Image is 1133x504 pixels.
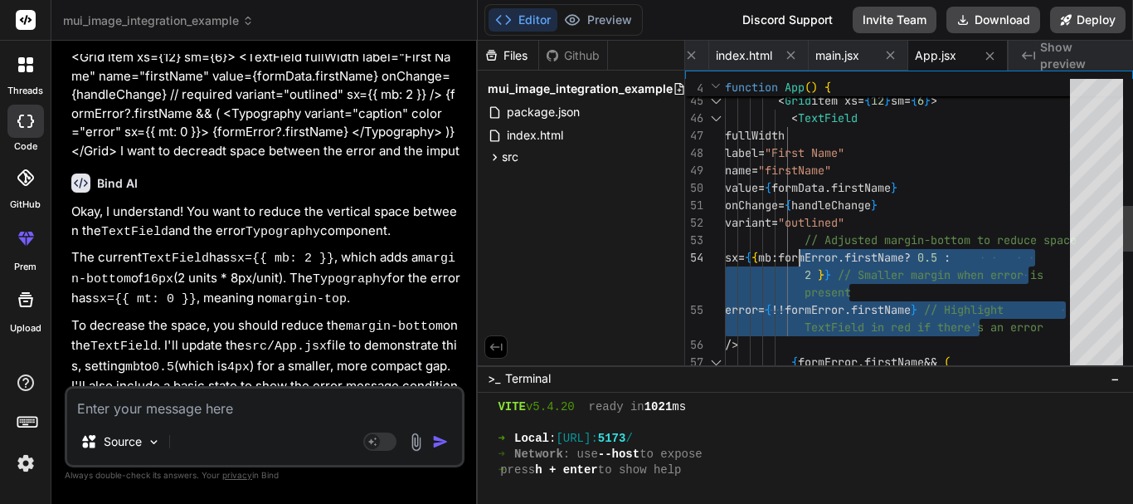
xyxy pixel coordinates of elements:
span: present [805,285,851,300]
span: { [745,250,751,265]
span: 6 [917,93,924,108]
span: } [891,180,897,195]
span: } [818,267,824,282]
div: Click to collapse the range. [705,354,727,371]
span: . [824,180,831,195]
span: privacy [222,470,252,480]
span: 4 [685,80,703,97]
span: { [791,355,798,369]
span: TextField in red if there's an error [805,320,1043,335]
span: sm [891,93,904,108]
span: = [758,180,765,195]
span: /> [725,337,738,352]
code: 4px [227,360,250,374]
label: prem [14,260,36,274]
code: TextField [142,252,209,266]
span: // Smaller margin when error is [838,267,1043,282]
span: h + enter [535,462,598,478]
span: } [911,302,917,317]
span: − [1111,370,1120,387]
div: 57 [685,354,703,371]
h6: Bind AI [97,175,138,192]
span: onChange [725,198,778,213]
span: mb [758,250,771,265]
span: = [738,250,745,265]
span: formData [771,180,824,195]
span: Network [514,447,563,462]
span: 2 [805,267,811,282]
button: Preview [557,8,639,32]
span: App.jsx [915,47,956,64]
code: margin-bottom [71,252,455,286]
span: label [725,145,758,160]
span: 5173 [598,431,626,447]
span: = [778,198,785,213]
span: < [791,110,798,125]
span: 1021 [644,399,673,415]
span: ➜ [498,462,500,478]
span: --host [598,447,639,462]
span: ? [904,250,911,265]
span: Terminal [505,370,551,387]
span: : use [563,447,598,462]
span: function [725,80,778,95]
div: 56 [685,336,703,354]
code: mb [125,360,140,374]
span: "outlined" [778,215,844,230]
span: name [725,163,751,178]
label: GitHub [10,198,41,212]
span: TextField [798,110,858,125]
label: code [14,139,37,154]
span: >_ [488,370,500,387]
code: TextField [101,225,168,239]
span: Show preview [1040,39,1120,72]
div: Discord Support [732,7,843,33]
span: = [771,215,778,230]
code: TextField [90,340,158,354]
span: firstName [851,302,911,317]
span: mui_image_integration_example [488,81,673,97]
code: Typography [313,272,387,286]
span: > [931,93,937,108]
div: 47 [685,127,703,144]
span: = [758,302,765,317]
span: App [785,80,805,95]
span: : [944,250,951,265]
code: src/App.jsx [245,340,327,354]
span: formError [778,250,838,265]
span: variant [725,215,771,230]
span: = [751,163,758,178]
span: < [778,93,785,108]
div: Click to collapse the range. [705,110,727,127]
span: to expose [639,447,703,462]
span: !! [771,302,785,317]
span: value [725,180,758,195]
span: } [824,267,831,282]
div: 51 [685,197,703,214]
span: mui_image_integration_example [63,12,254,29]
span: && [924,355,937,369]
span: { [765,180,771,195]
span: ready in [589,399,644,415]
p: Okay, I understand! You want to reduce the vertical space between the and the error component. [71,203,461,242]
span: index.html [505,125,565,145]
span: src [502,149,518,165]
code: margin-bottom [346,320,443,334]
span: } [884,93,891,108]
img: icon [432,433,449,450]
span: press [500,462,535,478]
span: { [911,93,917,108]
label: Upload [10,321,41,335]
button: Download [946,7,1040,33]
span: // Highlight [924,302,1004,317]
span: / [625,431,632,447]
span: { [765,302,771,317]
span: firstName [844,250,904,265]
span: formError [798,355,858,369]
span: ( [805,80,811,95]
code: 0.5 [152,360,174,374]
span: handleChange [791,198,871,213]
code: margin-top [272,292,347,306]
div: Github [539,47,607,64]
div: 50 [685,179,703,197]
